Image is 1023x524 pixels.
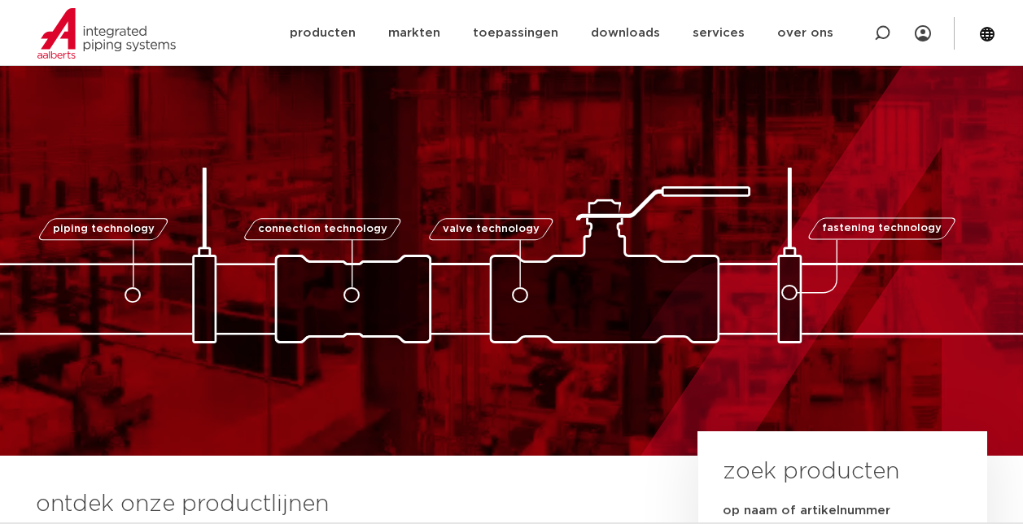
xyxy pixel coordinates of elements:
[822,224,942,234] span: fastening technology
[53,224,155,234] span: piping technology
[443,224,540,234] span: valve technology
[36,488,643,521] h3: ontdek onze productlijnen
[723,503,890,519] label: op naam of artikelnummer
[723,456,899,488] h3: zoek producten
[257,224,387,234] span: connection technology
